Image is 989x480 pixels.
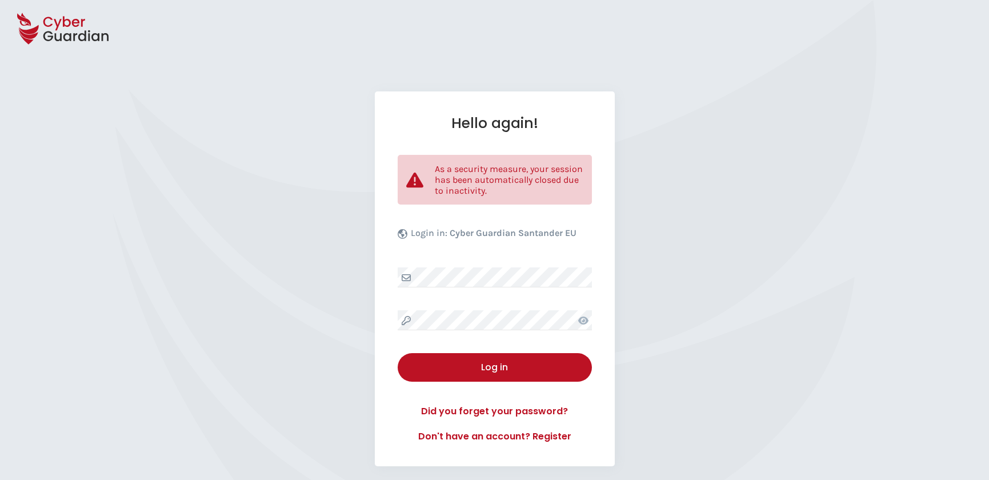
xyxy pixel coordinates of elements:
[435,163,583,196] p: As a security measure, your session has been automatically closed due to inactivity.
[398,405,592,418] a: Did you forget your password?
[398,353,592,382] button: Log in
[398,430,592,443] a: Don't have an account? Register
[398,114,592,132] h1: Hello again!
[411,227,576,245] p: Login in:
[406,361,583,374] div: Log in
[450,227,576,238] b: Cyber Guardian Santander EU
